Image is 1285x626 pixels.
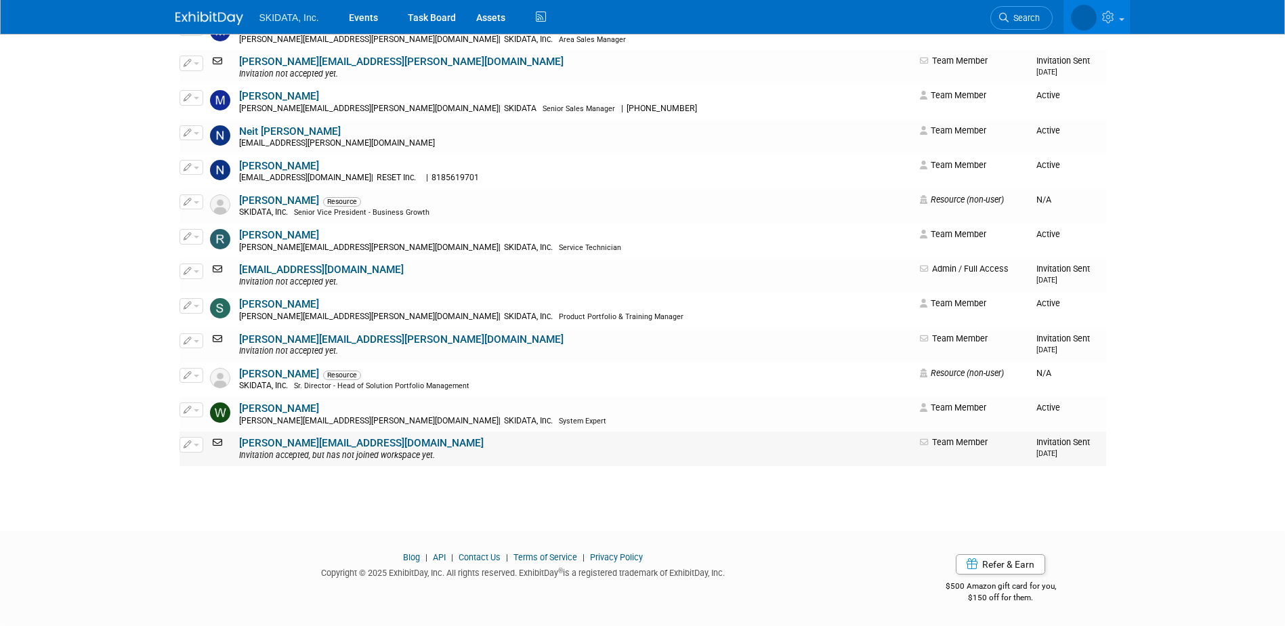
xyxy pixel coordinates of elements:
span: SKIDATA, Inc. [501,416,557,425]
span: Active [1036,229,1060,239]
img: Neit Nunez [210,125,230,146]
span: | [422,552,431,562]
span: | [499,312,501,321]
div: [EMAIL_ADDRESS][PERSON_NAME][DOMAIN_NAME] [239,138,912,149]
div: Invitation not accepted yet. [239,277,912,288]
span: Team Member [920,437,988,447]
span: SKIDATA, Inc. [259,12,319,23]
span: SKIDATA, Inc. [239,381,292,390]
a: Terms of Service [513,552,577,562]
div: $150 off for them. [891,592,1110,604]
a: [PERSON_NAME] [239,402,319,415]
div: Invitation not accepted yet. [239,69,912,80]
a: [PERSON_NAME][EMAIL_ADDRESS][PERSON_NAME][DOMAIN_NAME] [239,333,564,346]
span: | [499,243,501,252]
img: Stefan Perner [210,298,230,318]
img: Resource [210,194,230,215]
small: [DATE] [1036,346,1057,354]
span: | [371,173,373,182]
div: [PERSON_NAME][EMAIL_ADDRESS][PERSON_NAME][DOMAIN_NAME] [239,35,912,45]
span: Active [1036,125,1060,135]
span: Product Portfolio & Training Manager [559,312,683,321]
span: Service Technician [559,243,621,252]
span: Invitation Sent [1036,333,1090,354]
div: [PERSON_NAME][EMAIL_ADDRESS][PERSON_NAME][DOMAIN_NAME] [239,416,912,427]
span: Invitation Sent [1036,437,1090,458]
a: [PERSON_NAME] [239,229,319,241]
span: | [579,552,588,562]
span: Team Member [920,90,986,100]
span: | [499,35,501,44]
span: [PHONE_NUMBER] [623,104,701,113]
span: SKIDATA, Inc. [239,207,292,217]
a: Refer & Earn [956,554,1045,575]
img: Noe Luna [210,160,230,180]
a: [PERSON_NAME][EMAIL_ADDRESS][DOMAIN_NAME] [239,437,484,449]
span: Invitation Sent [1036,264,1090,285]
a: Neit [PERSON_NAME] [239,125,341,138]
small: [DATE] [1036,68,1057,77]
span: Active [1036,90,1060,100]
a: [PERSON_NAME] [239,194,319,207]
a: [PERSON_NAME] [239,90,319,102]
span: Admin / Full Access [920,264,1009,274]
span: | [448,552,457,562]
span: RESET Inc. [373,173,420,182]
span: | [621,104,623,113]
span: Invitation Sent [1036,56,1090,77]
a: [PERSON_NAME] [239,298,319,310]
span: Resource [323,371,361,380]
a: [PERSON_NAME][EMAIL_ADDRESS][PERSON_NAME][DOMAIN_NAME] [239,56,564,68]
a: Privacy Policy [590,552,643,562]
div: $500 Amazon gift card for you, [891,572,1110,603]
span: N/A [1036,368,1051,378]
small: [DATE] [1036,449,1057,458]
span: SKIDATA, Inc. [501,35,557,44]
span: | [503,552,511,562]
div: [PERSON_NAME][EMAIL_ADDRESS][PERSON_NAME][DOMAIN_NAME] [239,104,912,114]
a: [PERSON_NAME] [239,368,319,380]
span: Team Member [920,402,986,413]
a: Search [990,6,1053,30]
span: SKIDATA, Inc. [501,312,557,321]
img: Roque Arrogante [210,229,230,249]
span: Resource (non-user) [920,194,1004,205]
img: MIke Hurrle [210,90,230,110]
span: Senior Vice President - Business Growth [294,208,429,217]
span: | [426,173,428,182]
span: Team Member [920,125,986,135]
span: Team Member [920,298,986,308]
span: Resource (non-user) [920,368,1004,378]
a: Blog [403,552,420,562]
span: 8185619701 [428,173,483,182]
span: SKIDATA [501,104,541,113]
span: Resource [323,197,361,207]
span: N/A [1036,194,1051,205]
sup: ® [558,567,563,575]
small: [DATE] [1036,276,1057,285]
div: [PERSON_NAME][EMAIL_ADDRESS][PERSON_NAME][DOMAIN_NAME] [239,312,912,322]
span: Team Member [920,333,988,343]
span: Search [1009,13,1040,23]
span: Sr. Director - Head of Solution Portfolio Management [294,381,469,390]
span: Area Sales Manager [559,35,626,44]
span: | [499,416,501,425]
span: Active [1036,160,1060,170]
span: SKIDATA, Inc. [501,243,557,252]
span: Senior Sales Manager [543,104,615,113]
span: Active [1036,298,1060,308]
img: Resource [210,368,230,388]
span: System Expert [559,417,606,425]
img: ExhibitDay [175,12,243,25]
div: [PERSON_NAME][EMAIL_ADDRESS][PERSON_NAME][DOMAIN_NAME] [239,243,912,253]
div: Invitation accepted, but has not joined workspace yet. [239,451,912,461]
a: API [433,552,446,562]
a: [PERSON_NAME] [239,160,319,172]
span: | [499,104,501,113]
a: Contact Us [459,552,501,562]
span: Active [1036,402,1060,413]
div: Copyright © 2025 ExhibitDay, Inc. All rights reserved. ExhibitDay is a registered trademark of Ex... [175,564,872,579]
span: Team Member [920,56,988,66]
div: [EMAIL_ADDRESS][DOMAIN_NAME] [239,173,912,184]
div: Invitation not accepted yet. [239,346,912,357]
